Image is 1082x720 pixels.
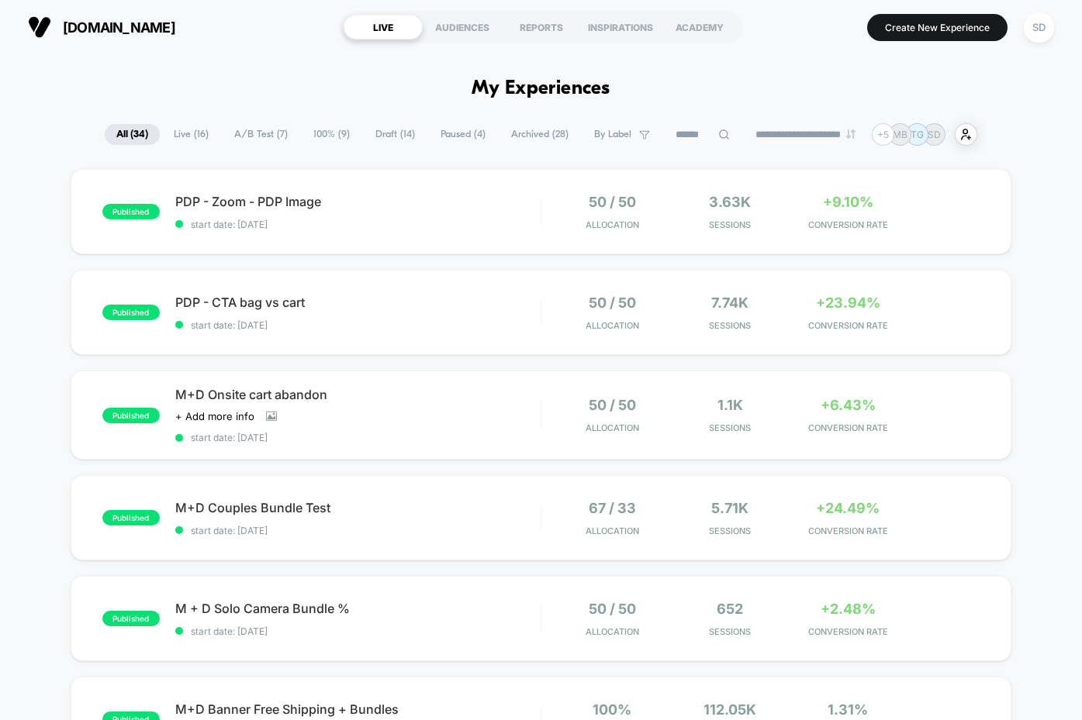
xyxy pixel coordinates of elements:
p: TG [911,129,924,140]
span: 100% ( 9 ) [302,124,361,145]
span: 50 / 50 [589,601,636,617]
span: M+D Onsite cart abandon [175,387,541,402]
span: published [102,510,160,525]
div: + 5 [872,123,894,146]
span: + Add more info [175,410,254,422]
span: published [102,204,160,219]
span: Allocation [586,219,639,230]
div: AUDIENCES [423,15,502,40]
span: CONVERSION RATE [793,626,903,637]
span: 100% [593,701,631,718]
span: start date: [DATE] [175,625,541,637]
span: start date: [DATE] [175,525,541,536]
span: Sessions [675,320,785,331]
span: 67 / 33 [589,500,636,516]
span: 5.71k [711,500,748,516]
span: +2.48% [821,601,876,617]
span: M + D Solo Camera Bundle % [175,601,541,616]
span: 7.74k [711,295,748,311]
span: Sessions [675,422,785,433]
button: Create New Experience [867,14,1008,41]
span: +9.10% [823,194,873,210]
span: Sessions [675,219,785,230]
button: SD [1019,12,1059,43]
span: 50 / 50 [589,295,636,311]
span: start date: [DATE] [175,432,541,443]
div: REPORTS [502,15,581,40]
span: M+D Banner Free Shipping + Bundles [175,701,541,717]
span: published [102,305,160,320]
span: By Label [594,129,631,140]
span: 652 [717,601,743,617]
span: [DOMAIN_NAME] [63,19,175,36]
span: +6.43% [821,397,876,413]
span: PDP - Zoom - PDP Image [175,194,541,209]
div: ACADEMY [660,15,739,40]
span: 112.05k [703,701,756,718]
div: SD [1024,12,1054,43]
div: INSPIRATIONS [581,15,660,40]
h1: My Experiences [472,78,610,100]
p: SD [928,129,941,140]
span: A/B Test ( 7 ) [223,124,299,145]
span: published [102,408,160,423]
span: Sessions [675,626,785,637]
span: Archived ( 28 ) [500,124,580,145]
span: CONVERSION RATE [793,525,903,536]
span: All ( 34 ) [105,124,160,145]
img: end [846,129,856,139]
span: M+D Couples Bundle Test [175,500,541,515]
span: CONVERSION RATE [793,320,903,331]
span: +24.49% [816,500,880,516]
span: 50 / 50 [589,194,636,210]
span: 1.31% [828,701,868,718]
span: Sessions [675,525,785,536]
button: [DOMAIN_NAME] [23,15,180,40]
p: MB [893,129,907,140]
span: start date: [DATE] [175,319,541,331]
span: Draft ( 14 ) [364,124,427,145]
span: 50 / 50 [589,397,636,413]
span: Paused ( 4 ) [429,124,497,145]
span: PDP - CTA bag vs cart [175,295,541,310]
img: Visually logo [28,16,51,39]
span: 1.1k [717,397,743,413]
span: Allocation [586,525,639,536]
span: CONVERSION RATE [793,422,903,433]
span: Live ( 16 ) [162,124,220,145]
span: +23.94% [816,295,880,311]
span: Allocation [586,422,639,433]
div: LIVE [344,15,423,40]
span: Allocation [586,320,639,331]
span: 3.63k [709,194,751,210]
span: published [102,611,160,626]
span: start date: [DATE] [175,219,541,230]
span: Allocation [586,626,639,637]
span: CONVERSION RATE [793,219,903,230]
